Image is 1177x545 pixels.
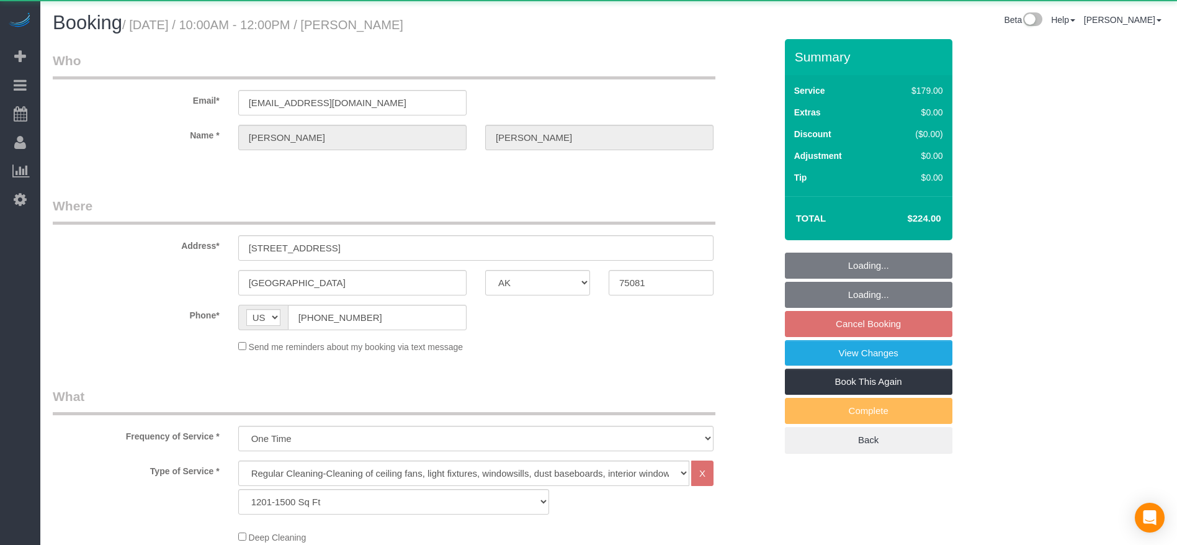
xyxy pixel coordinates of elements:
[238,125,467,150] input: First Name*
[43,235,229,252] label: Address*
[249,342,463,352] span: Send me reminders about my booking via text message
[53,52,715,79] legend: Who
[43,125,229,142] label: Name *
[1084,15,1161,25] a: [PERSON_NAME]
[785,369,952,395] a: Book This Again
[1004,15,1042,25] a: Beta
[794,84,825,97] label: Service
[43,426,229,443] label: Frequency of Service *
[885,171,943,184] div: $0.00
[249,533,307,543] span: Deep Cleaning
[785,340,952,366] a: View Changes
[53,12,122,34] span: Booking
[796,213,826,223] strong: Total
[885,106,943,119] div: $0.00
[794,171,807,184] label: Tip
[288,305,467,330] input: Phone*
[43,305,229,322] label: Phone*
[870,214,941,224] h4: $224.00
[1022,12,1042,29] img: New interface
[1051,15,1075,25] a: Help
[238,90,467,115] input: Email*
[43,90,229,107] label: Email*
[122,18,403,32] small: / [DATE] / 10:00AM - 12:00PM / [PERSON_NAME]
[794,128,831,140] label: Discount
[7,12,32,30] img: Automaid Logo
[238,270,467,295] input: City*
[885,150,943,162] div: $0.00
[785,427,952,453] a: Back
[1135,503,1165,533] div: Open Intercom Messenger
[795,50,946,64] h3: Summary
[53,387,715,415] legend: What
[885,128,943,140] div: ($0.00)
[794,106,821,119] label: Extras
[485,125,714,150] input: Last Name*
[609,270,714,295] input: Zip Code*
[885,84,943,97] div: $179.00
[794,150,842,162] label: Adjustment
[43,461,229,477] label: Type of Service *
[53,197,715,225] legend: Where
